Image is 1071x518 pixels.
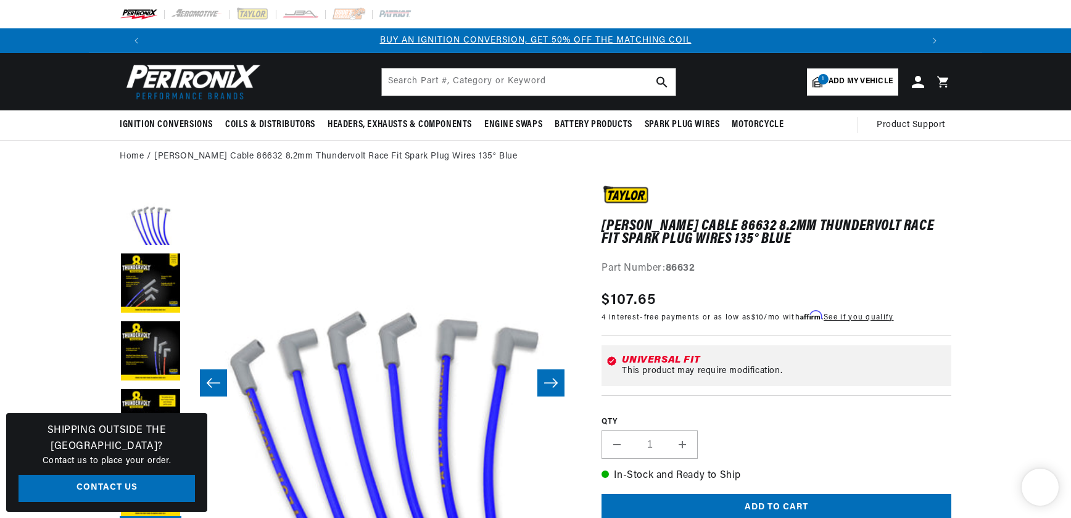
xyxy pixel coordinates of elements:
span: Spark Plug Wires [645,118,720,131]
nav: breadcrumbs [120,150,951,163]
button: search button [648,68,676,96]
summary: Spark Plug Wires [639,110,726,139]
button: Load image 4 in gallery view [120,389,181,451]
strong: 86632 [666,263,695,273]
span: Ignition Conversions [120,118,213,131]
div: Part Number: [602,261,951,277]
summary: Product Support [877,110,951,140]
a: 1Add my vehicle [807,68,898,96]
div: Universal Fit [622,355,946,365]
input: Search Part #, Category or Keyword [382,68,676,96]
div: This product may require modification. [622,366,946,376]
a: Home [120,150,144,163]
a: [PERSON_NAME] Cable 86632 8.2mm Thundervolt Race Fit Spark Plug Wires 135° Blue [154,150,517,163]
span: Engine Swaps [484,118,542,131]
button: Load image 3 in gallery view [120,321,181,383]
button: Translation missing: en.sections.announcements.previous_announcement [124,28,149,53]
button: Slide right [537,369,564,397]
summary: Headers, Exhausts & Components [321,110,478,139]
summary: Motorcycle [726,110,790,139]
summary: Battery Products [548,110,639,139]
summary: Coils & Distributors [219,110,321,139]
p: 4 interest-free payments or as low as /mo with . [602,311,893,323]
div: Announcement [149,34,922,47]
button: Translation missing: en.sections.announcements.next_announcement [922,28,947,53]
span: Motorcycle [732,118,784,131]
a: Contact Us [19,475,195,503]
h3: Shipping Outside the [GEOGRAPHIC_DATA]? [19,423,195,454]
a: BUY AN IGNITION CONVERSION, GET 50% OFF THE MATCHING COIL [380,36,692,45]
a: See if you qualify - Learn more about Affirm Financing (opens in modal) [824,314,893,321]
span: Battery Products [555,118,632,131]
label: QTY [602,417,951,427]
button: Load image 2 in gallery view [120,253,181,315]
h1: [PERSON_NAME] Cable 86632 8.2mm Thundervolt Race Fit Spark Plug Wires 135° Blue [602,220,951,245]
p: Contact us to place your order. [19,454,195,468]
span: Affirm [800,311,822,320]
span: Headers, Exhausts & Components [328,118,472,131]
span: Add my vehicle [829,76,893,88]
summary: Engine Swaps [478,110,548,139]
span: $107.65 [602,289,656,311]
slideshow-component: Translation missing: en.sections.announcements.announcement_bar [89,28,982,53]
span: Coils & Distributors [225,118,315,131]
span: Product Support [877,118,945,132]
summary: Ignition Conversions [120,110,219,139]
span: 1 [818,74,829,84]
div: 1 of 3 [149,34,922,47]
button: Slide left [200,369,227,397]
p: In-Stock and Ready to Ship [602,468,951,484]
span: $10 [751,314,764,321]
img: Pertronix [120,60,262,103]
button: Load image 1 in gallery view [120,186,181,247]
